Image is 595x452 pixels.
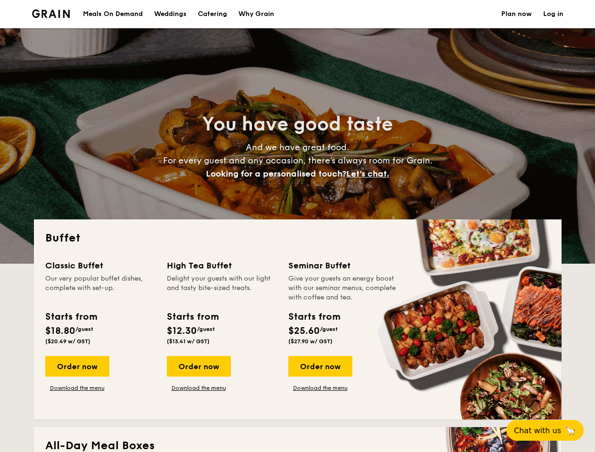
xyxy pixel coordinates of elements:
div: Delight your guests with our light and tasty bite-sized treats. [167,274,277,302]
span: ($27.90 w/ GST) [288,338,333,345]
span: $25.60 [288,325,320,337]
a: Logotype [32,9,70,18]
div: Order now [288,356,352,377]
div: Starts from [288,310,340,324]
div: Seminar Buffet [288,259,399,272]
img: Grain [32,9,70,18]
span: Chat with us [514,426,561,435]
div: Order now [167,356,231,377]
span: ($13.41 w/ GST) [167,338,210,345]
a: Download the menu [45,384,109,392]
span: Looking for a personalised touch? [206,169,346,179]
div: Starts from [167,310,218,324]
a: Download the menu [288,384,352,392]
span: /guest [320,326,338,332]
span: And we have great food. For every guest and any occasion, there’s always room for Grain. [163,142,432,179]
button: Chat with us🦙 [506,420,584,441]
span: $12.30 [167,325,197,337]
span: 🦙 [565,425,576,436]
span: You have good taste [202,113,393,136]
span: ($20.49 w/ GST) [45,338,90,345]
h2: Buffet [45,231,550,246]
span: $18.80 [45,325,75,337]
div: Classic Buffet [45,259,155,272]
div: Give your guests an energy boost with our seminar menus, complete with coffee and tea. [288,274,399,302]
div: Starts from [45,310,97,324]
div: High Tea Buffet [167,259,277,272]
div: Our very popular buffet dishes, complete with set-up. [45,274,155,302]
a: Download the menu [167,384,231,392]
span: /guest [197,326,215,332]
span: Let's chat. [346,169,389,179]
span: /guest [75,326,93,332]
div: Order now [45,356,109,377]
